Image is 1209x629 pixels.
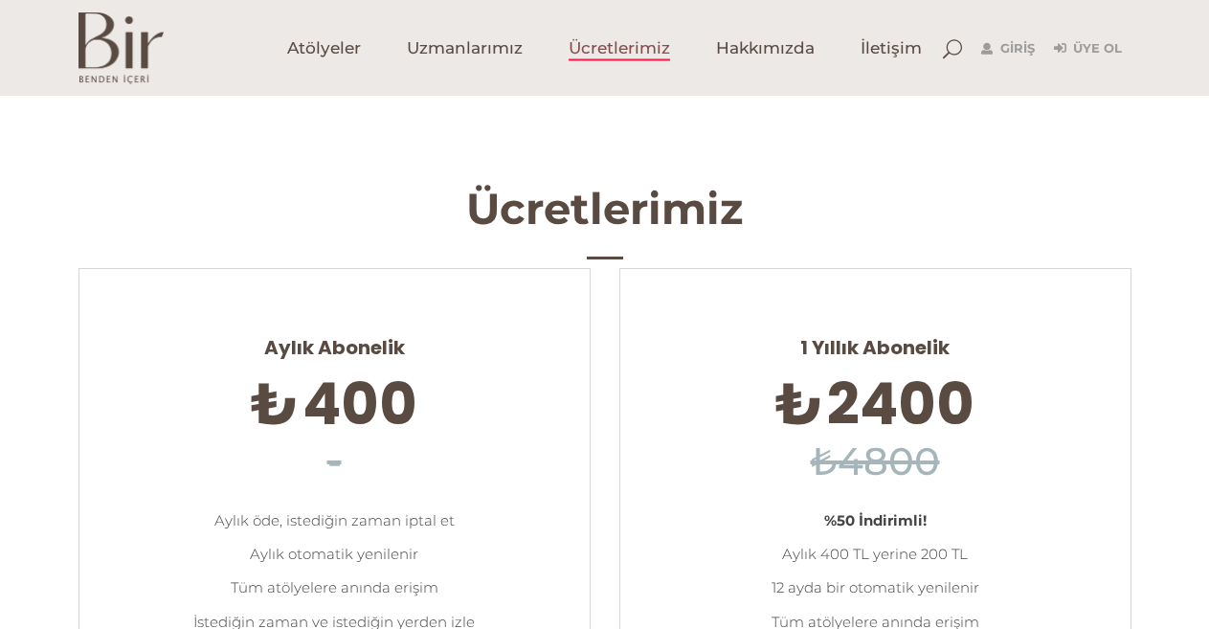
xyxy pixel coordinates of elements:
a: Giriş [981,37,1035,60]
a: Üye Ol [1054,37,1122,60]
h6: - [108,434,561,490]
span: Aylık Abonelik [108,319,561,360]
span: Hakkımızda [716,37,815,59]
span: 2400 [827,364,974,444]
li: Aylık 400 TL yerine 200 TL [649,537,1102,571]
li: Aylık öde, istediğin zaman iptal et [108,504,561,537]
span: 1 Yıllık Abonelik [649,319,1102,360]
li: Aylık otomatik yenilenir [108,537,561,571]
li: Tüm atölyelere anında erişim [108,571,561,604]
span: Atölyeler [287,37,361,59]
span: ₺ [775,364,823,444]
li: 12 ayda bir otomatik yenilenir [649,571,1102,604]
h6: ₺4800 [649,434,1102,490]
span: 400 [302,364,417,444]
span: Uzmanlarımız [407,37,523,59]
span: ₺ [251,364,299,444]
span: Ücretlerimiz [569,37,670,59]
span: İletişim [861,37,922,59]
strong: %50 İndirimli! [824,511,927,529]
